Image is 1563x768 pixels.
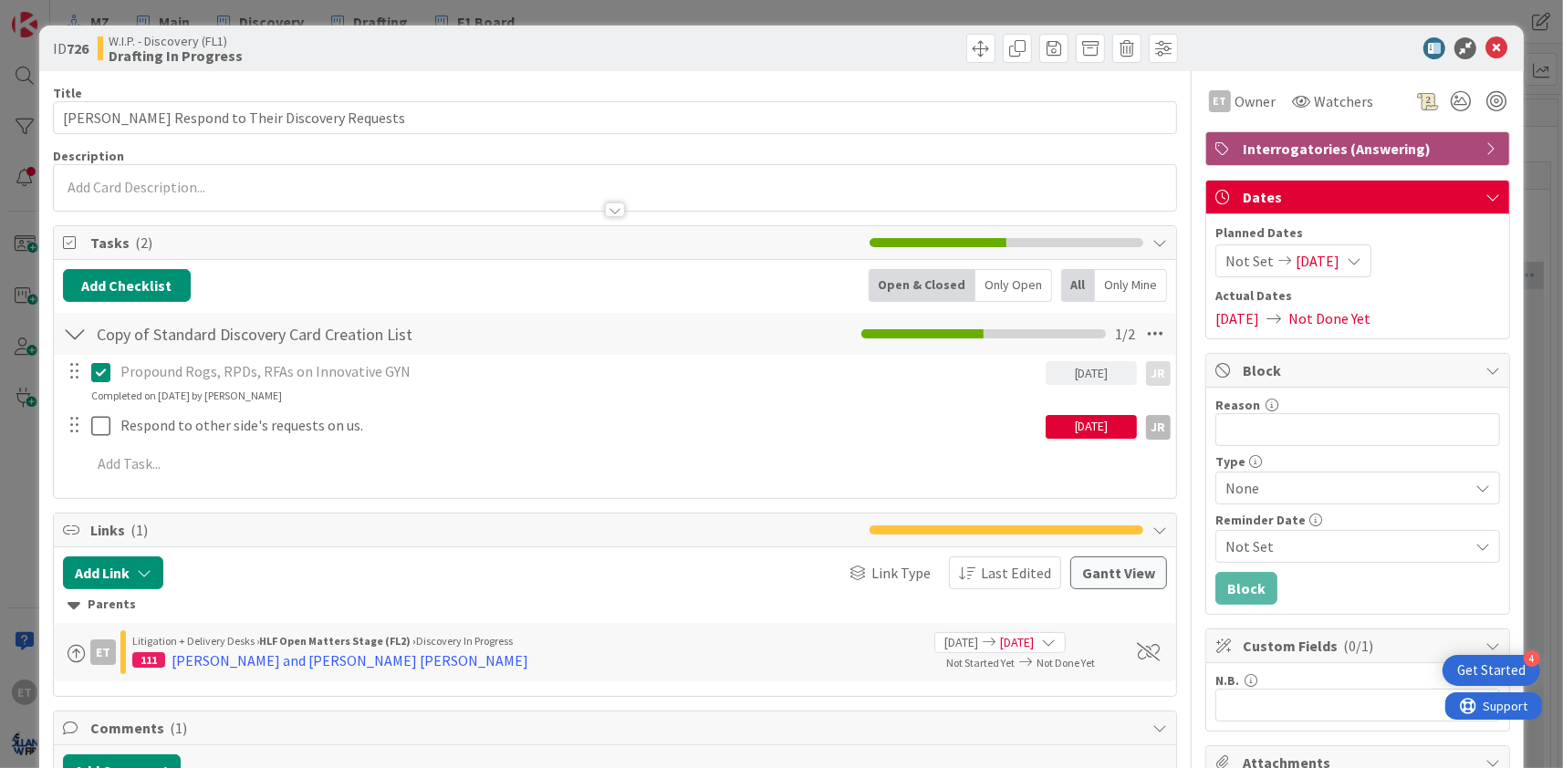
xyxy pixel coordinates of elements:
span: Not Set [1225,250,1274,272]
span: Reminder Date [1215,514,1306,526]
button: Add Link [63,556,163,589]
span: ( 2 ) [135,234,152,252]
b: Drafting In Progress [109,48,243,63]
div: 4 [1524,650,1540,667]
span: ( 1 ) [130,521,148,539]
div: All [1061,269,1095,302]
div: JR [1146,361,1171,386]
input: Add Checklist... [90,317,501,350]
button: Add Checklist [63,269,191,302]
span: Litigation + Delivery Desks › [132,634,259,648]
span: Owner [1235,90,1276,112]
button: Block [1215,572,1277,605]
div: Completed on [DATE] by [PERSON_NAME] [91,388,282,404]
span: 1 / 2 [1115,323,1135,345]
span: Not Done Yet [1037,656,1095,669]
span: Tasks [90,232,860,254]
span: [DATE] [1296,250,1339,272]
button: Last Edited [949,556,1061,589]
div: Parents [68,595,1162,615]
span: Not Done Yet [1288,307,1370,329]
span: Not Set [1225,535,1468,557]
span: ID [53,37,89,59]
div: Only Mine [1095,269,1167,302]
div: 111 [132,652,165,668]
div: Only Open [975,269,1052,302]
div: ET [90,639,116,665]
span: Actual Dates [1215,286,1500,306]
b: 726 [67,39,89,57]
div: ET [1209,90,1231,112]
span: Comments [90,717,1143,739]
span: Not Started Yet [946,656,1015,669]
span: Link Type [871,562,931,584]
span: [DATE] [1215,307,1259,329]
input: type card name here... [53,101,1177,134]
span: ( 0/1 ) [1343,637,1373,655]
span: Planned Dates [1215,223,1500,243]
p: Propound Rogs, RPDs, RFAs on Innovative GYN [120,361,1038,382]
span: Dates [1243,186,1476,208]
span: Description [53,148,124,164]
span: Watchers [1314,90,1373,112]
span: Discovery In Progress [416,634,513,648]
span: Support [38,3,83,25]
span: Block [1243,359,1476,381]
div: Open Get Started checklist, remaining modules: 4 [1443,655,1540,686]
label: Reason [1215,397,1260,413]
span: W.I.P. - Discovery (FL1) [109,34,243,48]
button: Gantt View [1070,556,1167,589]
span: Last Edited [981,562,1051,584]
span: [DATE] [1000,633,1034,652]
span: ( 1 ) [170,719,187,737]
div: Get Started [1457,661,1526,680]
span: Links [90,519,860,541]
div: Open & Closed [869,269,975,302]
span: [DATE] [944,633,978,652]
div: JR [1146,415,1171,440]
span: Type [1215,455,1245,468]
span: Custom Fields [1243,635,1476,657]
span: None [1225,475,1459,501]
div: [DATE] [1046,361,1137,385]
label: Title [53,85,82,101]
label: N.B. [1215,672,1239,689]
div: [PERSON_NAME] and [PERSON_NAME] [PERSON_NAME] [172,649,528,671]
p: Respond to other side's requests on us. [120,415,1038,436]
b: HLF Open Matters Stage (FL2) › [259,634,416,648]
span: Interrogatories (Answering) [1243,138,1476,160]
div: [DATE] [1046,415,1137,439]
